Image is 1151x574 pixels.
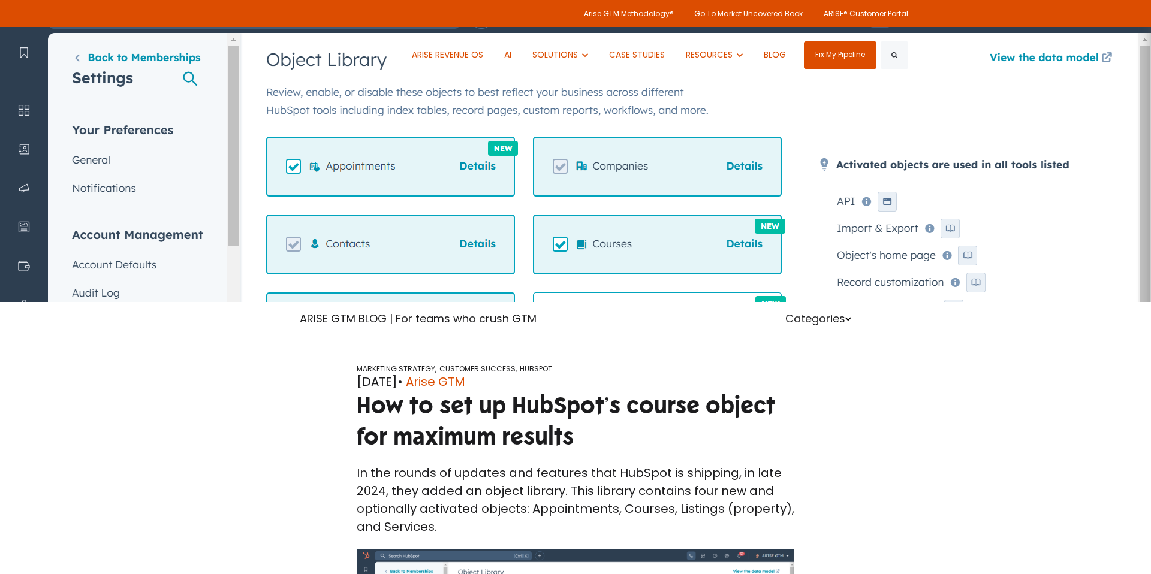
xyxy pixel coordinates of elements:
a: MARKETING STRATEGY, [357,364,436,374]
a: Fix My Pipeline [804,41,876,69]
a: ARISE REVENUE OS [403,27,492,83]
span: RESOURCES [686,49,733,61]
a: AI [495,27,520,83]
a: ARISE GTM BLOG | For teams who crush GTM [300,311,537,326]
a: CUSTOMER SUCCESS, [439,364,517,374]
span: SOLUTIONS [532,49,578,61]
button: Search [881,41,908,69]
a: BLOG [755,27,795,83]
img: ARISE GTM logo (1) white [243,41,267,68]
button: Show submenu for RESOURCES RESOURCES [677,27,752,83]
span: How to set up HubSpot’s course object for maximum results [357,391,775,451]
a: Categories [785,311,851,326]
div: [DATE] [357,373,794,391]
button: Show submenu for SOLUTIONS SOLUTIONS [523,27,597,83]
span: • [397,373,403,390]
p: In the rounds of updates and features that HubSpot is shipping, in late 2024, they added an objec... [357,464,794,536]
nav: Desktop navigation [403,27,794,83]
a: HUBSPOT [520,364,552,374]
a: Arise GTM [406,373,465,391]
a: CASE STUDIES [600,27,674,83]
